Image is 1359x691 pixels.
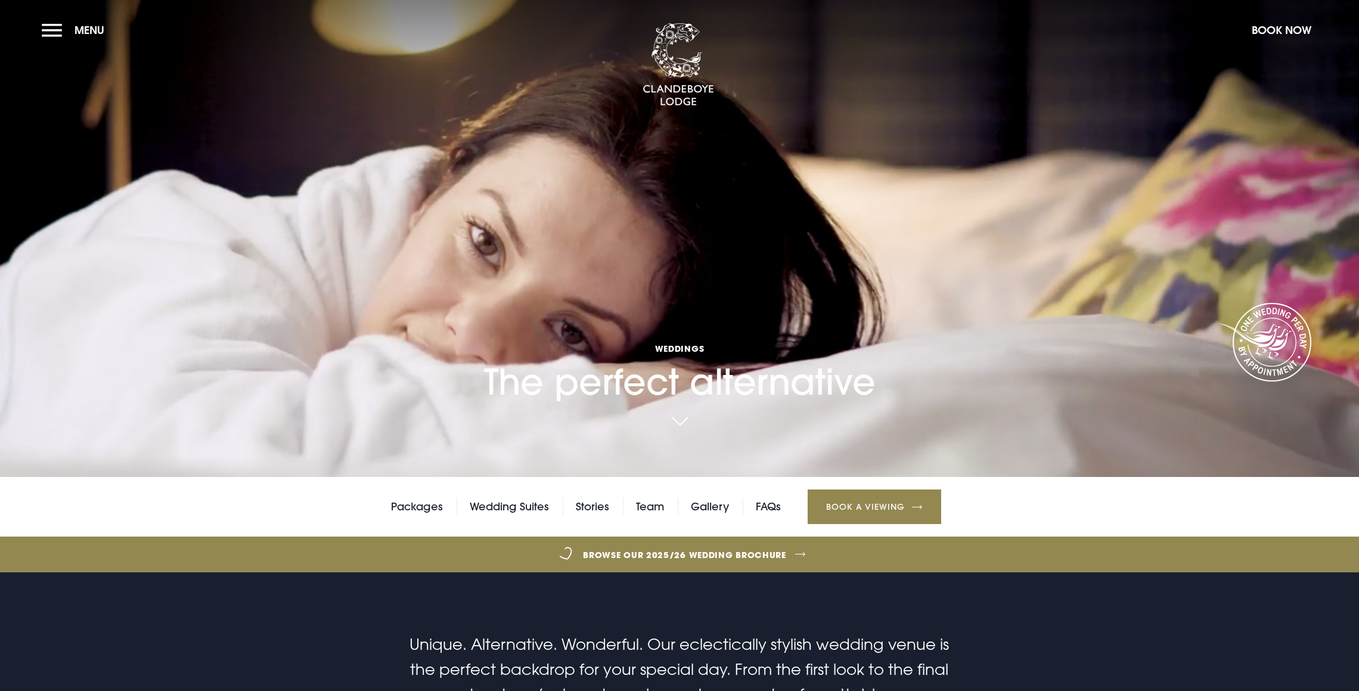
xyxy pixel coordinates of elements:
[691,498,729,516] a: Gallery
[470,498,549,516] a: Wedding Suites
[636,498,664,516] a: Team
[42,17,110,43] button: Menu
[391,498,443,516] a: Packages
[643,23,714,107] img: Clandeboye Lodge
[484,343,876,354] span: Weddings
[1246,17,1317,43] button: Book Now
[808,489,941,524] a: Book a Viewing
[75,23,104,37] span: Menu
[576,498,609,516] a: Stories
[484,258,876,403] h1: The perfect alternative
[756,498,781,516] a: FAQs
